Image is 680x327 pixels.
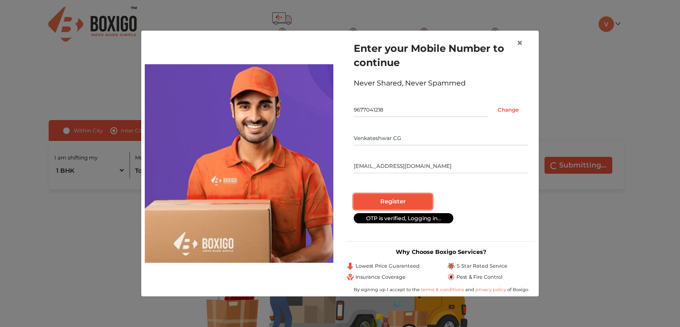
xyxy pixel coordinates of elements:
[421,287,465,292] a: terms & conditions
[456,262,507,270] span: 5 Star Rated Service
[354,213,453,223] div: OTP is verified, Logging in...
[354,159,528,173] input: Email Id
[347,286,535,293] div: By signing up I accept to the and of Boxigo
[354,78,528,89] div: Never Shared, Never Spammed
[354,103,488,117] input: Mobile No
[488,103,528,117] input: Change
[347,249,535,255] h3: Why Choose Boxigo Services?
[510,31,530,55] button: Close
[355,273,406,281] span: Insurance Coverage
[355,262,420,270] span: Lowest Price Guaranteed
[517,36,523,49] span: ×
[456,273,502,281] span: Pest & Fire Control
[474,287,507,292] a: privacy policy
[354,131,528,145] input: Your Name
[354,194,432,209] input: Register
[354,41,528,70] h1: Enter your Mobile Number to continue
[145,64,333,263] img: relocation-img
